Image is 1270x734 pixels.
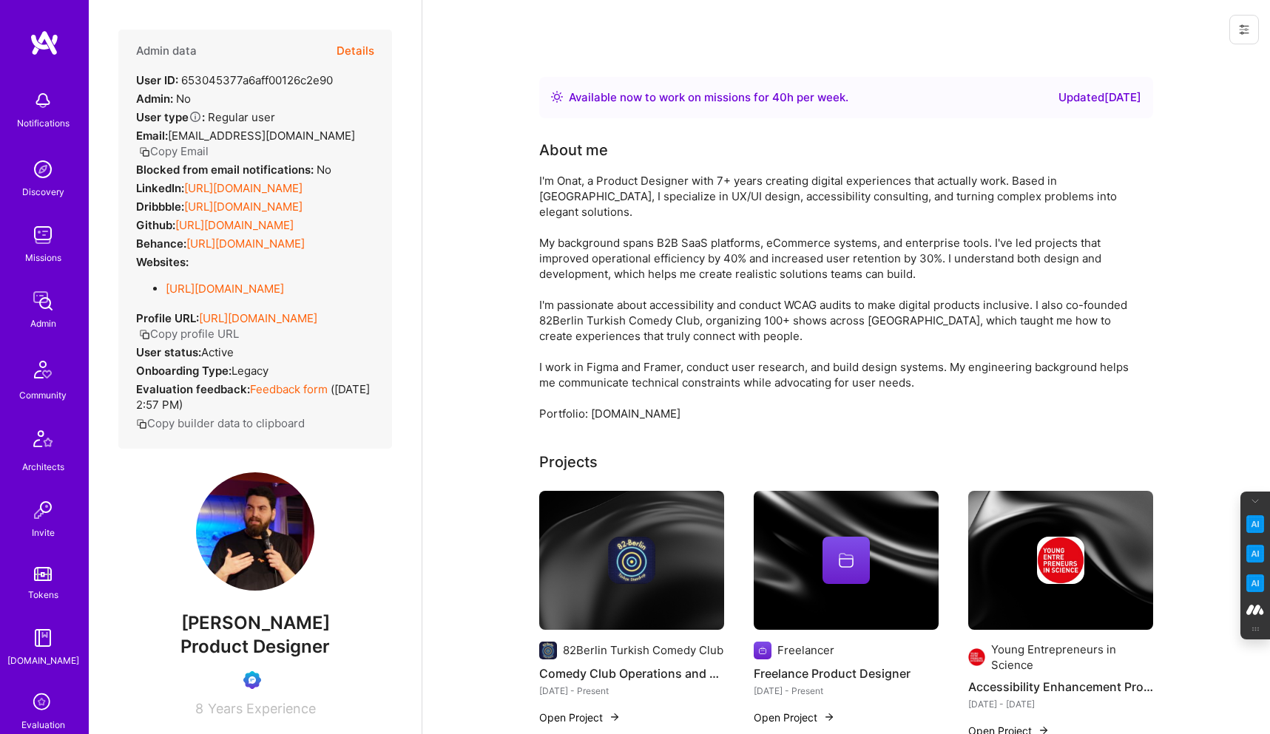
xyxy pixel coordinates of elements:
strong: Admin: [136,92,173,106]
div: No [136,162,331,177]
i: icon SelectionTeam [29,689,57,717]
a: [URL][DOMAIN_NAME] [184,181,303,195]
div: Notifications [17,115,70,131]
img: Availability [551,91,563,103]
span: legacy [232,364,268,378]
strong: Websites: [136,255,189,269]
span: Product Designer [180,636,330,657]
img: cover [754,491,939,630]
div: Freelancer [777,642,834,658]
img: Jargon Buster icon [1246,574,1264,592]
h4: Accessibility Enhancement Project [968,677,1153,696]
div: ( [DATE] 2:57 PM ) [136,381,374,412]
div: Admin [30,316,56,331]
span: [PERSON_NAME] [118,612,392,634]
button: Copy Email [139,143,209,159]
strong: Dribbble: [136,200,184,214]
img: arrow-right [823,711,835,723]
img: tokens [34,567,52,581]
img: Company logo [608,537,655,584]
a: [URL][DOMAIN_NAME] [175,218,294,232]
img: cover [968,491,1153,630]
strong: User ID: [136,73,178,87]
img: Invite [28,495,58,525]
strong: Behance: [136,237,186,251]
img: arrow-right [609,711,621,723]
a: Feedback form [250,382,328,396]
img: Company logo [754,642,771,659]
div: 82Berlin Turkish Comedy Club [563,642,723,658]
div: I'm Onat, a Product Designer with 7+ years creating digital experiences that actually work. Based... [539,173,1131,421]
h4: Admin data [136,44,197,58]
strong: Blocked from email notifications: [136,163,317,177]
img: guide book [28,623,58,653]
div: Discovery [22,184,64,200]
img: admin teamwork [28,286,58,316]
span: 40 [772,90,787,104]
span: [EMAIL_ADDRESS][DOMAIN_NAME] [168,129,355,143]
img: Community [25,352,61,387]
div: Missions [25,250,61,265]
h4: Freelance Product Designer [754,664,939,683]
img: teamwork [28,220,58,250]
h4: Comedy Club Operations and Management [539,664,724,683]
img: Company logo [1037,537,1084,584]
i: Help [189,110,202,123]
img: User Avatar [196,472,314,591]
i: icon Copy [136,418,147,429]
img: Evaluation Call Booked [243,671,261,689]
div: Updated [DATE] [1058,89,1141,106]
div: [DATE] - Present [539,683,724,699]
strong: Onboarding Type: [136,364,232,378]
a: [URL][DOMAIN_NAME] [184,200,303,214]
strong: Profile URL: [136,311,199,325]
img: Architects [25,424,61,459]
i: icon Copy [139,146,150,157]
button: Open Project [754,710,835,725]
div: Architects [22,459,64,475]
img: Company logo [539,642,557,659]
button: Copy profile URL [139,326,239,341]
div: Invite [32,525,55,540]
i: icon Copy [139,329,150,340]
div: No [136,91,191,106]
span: 8 [195,701,203,716]
img: bell [28,86,58,115]
img: Company logo [968,648,985,666]
strong: Email: [136,129,168,143]
div: Young Entrepreneurs in Science [991,642,1153,673]
div: Available now to work on missions for h per week . [569,89,848,106]
strong: Github: [136,218,175,232]
button: Details [337,30,374,72]
button: Copy builder data to clipboard [136,415,305,431]
a: [URL][DOMAIN_NAME] [166,282,284,296]
span: Years Experience [208,701,316,716]
div: Community [19,387,67,403]
div: Evaluation [21,717,65,733]
span: Active [201,345,234,359]
div: Tokens [28,587,58,602]
img: cover [539,491,724,630]
div: [DOMAIN_NAME] [7,653,79,668]
div: Projects [539,451,598,473]
div: 653045377a6aff00126c2e90 [136,72,333,88]
img: Email Tone Analyzer icon [1246,545,1264,563]
strong: Evaluation feedback: [136,382,250,396]
div: About me [539,139,608,161]
div: Regular user [136,109,275,125]
div: [DATE] - [DATE] [968,696,1153,712]
a: [URL][DOMAIN_NAME] [186,237,305,251]
div: [DATE] - Present [754,683,939,699]
strong: User status: [136,345,201,359]
a: [URL][DOMAIN_NAME] [199,311,317,325]
img: Key Point Extractor icon [1246,515,1264,533]
strong: User type : [136,110,205,124]
button: Open Project [539,710,621,725]
img: logo [30,30,59,56]
strong: LinkedIn: [136,181,184,195]
img: discovery [28,154,58,184]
